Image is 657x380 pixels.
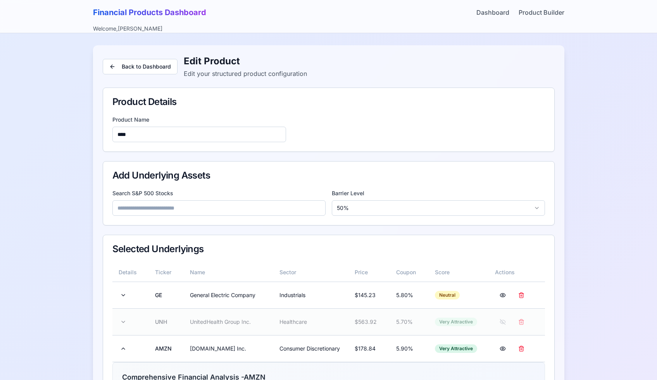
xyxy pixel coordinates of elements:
[112,189,326,197] label: Search S&P 500 Stocks
[273,282,349,308] td: Industrials
[519,8,564,17] a: Product Builder
[348,282,390,308] td: $ 145.23
[184,335,273,362] td: [DOMAIN_NAME] Inc.
[390,335,429,362] td: 5.90 %
[273,335,349,362] td: Consumer Discretionary
[112,263,149,282] th: Details
[273,263,349,282] th: Sector
[184,263,273,282] th: Name
[149,282,184,308] td: GE
[103,59,178,74] button: Back to Dashboard
[184,282,273,308] td: General Electric Company
[149,308,184,335] td: UNH
[184,69,307,78] p: Edit your structured product configuration
[149,335,184,362] td: AMZN
[112,97,545,107] div: Product Details
[93,7,206,18] h1: Financial Products Dashboard
[390,263,429,282] th: Coupon
[390,282,429,308] td: 5.80 %
[93,25,162,33] div: Welcome, [PERSON_NAME]
[348,263,390,282] th: Price
[184,55,307,67] h2: Edit Product
[112,116,545,124] label: Product Name
[348,335,390,362] td: $ 178.84
[390,308,429,335] td: 5.70 %
[112,171,545,180] div: Add Underlying Assets
[476,8,509,17] a: Dashboard
[149,263,184,282] th: Ticker
[332,189,545,197] label: Barrier Level
[429,263,489,282] th: Score
[184,308,273,335] td: UnitedHealth Group Inc.
[435,318,477,326] div: Very Attractive
[435,344,477,353] div: Very Attractive
[273,308,349,335] td: Healthcare
[489,263,545,282] th: Actions
[348,308,390,335] td: $ 563.92
[112,244,545,254] div: Selected Underlyings
[435,291,460,299] div: Neutral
